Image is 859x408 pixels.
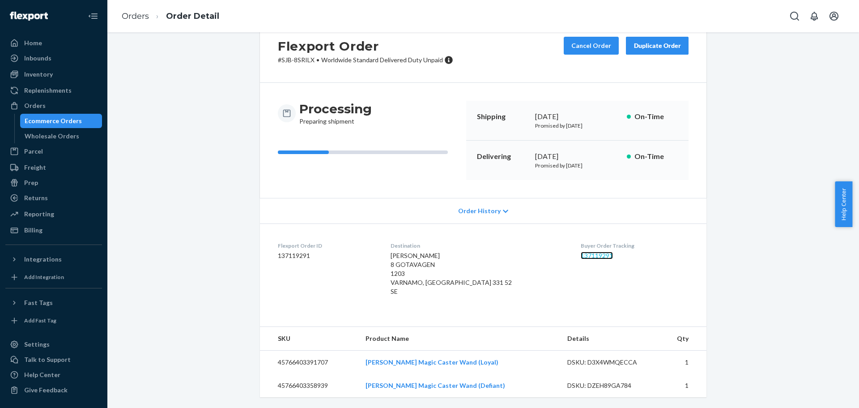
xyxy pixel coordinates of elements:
div: Give Feedback [24,386,68,395]
span: Order History [458,206,501,215]
button: Fast Tags [5,296,102,310]
span: [PERSON_NAME] 8 GOTAVAGEN 1203 VARNAMO, [GEOGRAPHIC_DATA] 331 52 SE [391,252,512,295]
td: 1 [659,351,706,374]
button: Duplicate Order [626,37,689,55]
a: Order Detail [166,11,219,21]
a: Returns [5,191,102,205]
p: Promised by [DATE] [535,122,620,129]
a: Settings [5,337,102,352]
a: Parcel [5,144,102,159]
p: Shipping [477,112,528,122]
button: Cancel Order [564,37,619,55]
div: Orders [24,101,46,110]
td: 45766403391707 [260,351,358,374]
div: Replenishments [24,86,72,95]
a: 137119291 [581,252,613,259]
a: Inventory [5,67,102,82]
th: Qty [659,327,706,351]
p: On-Time [634,112,678,122]
div: Talk to Support [24,355,71,364]
th: SKU [260,327,358,351]
button: Open Search Box [786,7,804,25]
dt: Buyer Order Tracking [581,242,689,249]
a: Ecommerce Orders [20,114,102,128]
th: Product Name [358,327,560,351]
div: Settings [24,340,50,349]
div: Add Fast Tag [24,317,56,324]
div: DSKU: D3X4WMQECCA [567,358,651,367]
dt: Destination [391,242,566,249]
button: Give Feedback [5,383,102,397]
a: Freight [5,160,102,175]
a: Wholesale Orders [20,129,102,143]
div: Prep [24,178,38,187]
ol: breadcrumbs [115,3,226,30]
div: Home [24,39,42,47]
a: Billing [5,223,102,237]
a: Reporting [5,207,102,221]
p: Delivering [477,151,528,162]
div: Preparing shipment [299,101,372,126]
a: Prep [5,176,102,190]
div: Inventory [24,70,53,79]
a: Add Integration [5,270,102,284]
h2: Flexport Order [278,37,453,56]
th: Details [560,327,659,351]
div: Reporting [24,210,54,219]
button: Help Center [835,181,852,227]
div: Integrations [24,255,62,264]
a: Talk to Support [5,352,102,367]
div: Wholesale Orders [25,132,79,141]
img: Flexport logo [10,12,48,21]
div: Add Integration [24,273,64,281]
div: Returns [24,193,48,202]
div: Help Center [24,370,60,379]
a: Home [5,36,102,50]
div: DSKU: DZEH89GA784 [567,381,651,390]
a: Orders [5,99,102,113]
a: Replenishments [5,83,102,98]
h3: Processing [299,101,372,117]
button: Open notifications [805,7,823,25]
td: 1 [659,374,706,397]
div: [DATE] [535,151,620,162]
div: Billing [24,226,43,235]
button: Integrations [5,252,102,266]
a: Orders [122,11,149,21]
td: 45766403358939 [260,374,358,397]
div: Parcel [24,147,43,156]
div: Ecommerce Orders [25,116,82,125]
div: Fast Tags [24,298,53,307]
a: [PERSON_NAME] Magic Caster Wand (Loyal) [366,358,498,366]
div: [DATE] [535,112,620,122]
span: Worldwide Standard Delivered Duty Unpaid [321,56,443,64]
p: Promised by [DATE] [535,162,620,169]
div: Inbounds [24,54,51,63]
span: • [316,56,319,64]
p: On-Time [634,151,678,162]
a: [PERSON_NAME] Magic Caster Wand (Defiant) [366,382,505,389]
p: # SJB-8SRILX [278,56,453,64]
button: Open account menu [825,7,843,25]
dd: 137119291 [278,251,376,260]
div: Freight [24,163,46,172]
dt: Flexport Order ID [278,242,376,249]
a: Help Center [5,368,102,382]
a: Inbounds [5,51,102,65]
div: Duplicate Order [634,41,681,50]
button: Close Navigation [84,7,102,25]
a: Add Fast Tag [5,314,102,328]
